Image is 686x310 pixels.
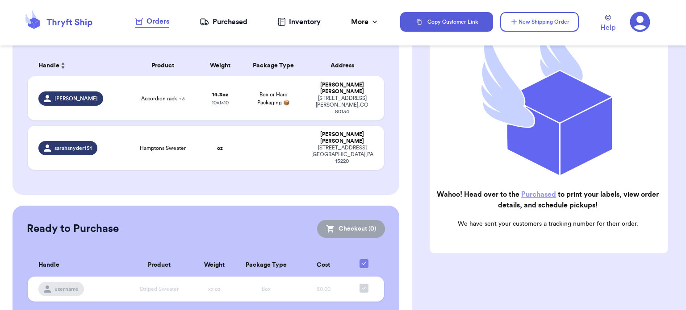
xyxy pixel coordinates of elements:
span: Striped Sweater [140,286,179,292]
div: [STREET_ADDRESS] [GEOGRAPHIC_DATA] , PA 15220 [311,145,373,165]
p: We have sent your customers a tracking number for their order. [437,219,659,228]
strong: 14.3 oz [212,92,228,97]
a: Purchased [521,191,556,198]
th: Cost [297,254,349,277]
span: Handle [38,61,59,70]
span: sarahsnyder151 [54,145,92,152]
span: 10 x 1 x 10 [212,100,229,105]
strong: oz [217,145,223,151]
button: Copy Customer Link [400,12,493,32]
a: Purchased [200,17,247,27]
span: $0.00 [317,286,330,292]
div: [PERSON_NAME] [PERSON_NAME] [311,131,373,145]
span: [PERSON_NAME] [54,95,98,102]
div: Orders [135,16,169,27]
th: Package Type [242,55,306,76]
span: Accordion rack [141,95,185,102]
th: Package Type [235,254,298,277]
button: Checkout (0) [317,220,385,238]
h2: Ready to Purchase [27,222,119,236]
div: [PERSON_NAME] [PERSON_NAME] [311,82,373,95]
button: New Shipping Order [500,12,579,32]
h2: Wahoo! Head over to the to print your labels, view order details, and schedule pickups! [437,189,659,211]
th: Product [125,254,194,277]
th: Weight [199,55,242,76]
th: Product [127,55,199,76]
th: Weight [194,254,235,277]
a: Orders [135,16,169,28]
span: Handle [38,260,59,270]
span: xx oz [208,286,221,292]
span: username [54,285,79,293]
div: [STREET_ADDRESS] [PERSON_NAME] , CO 80134 [311,95,373,115]
span: Help [600,22,615,33]
span: Hamptons Sweater [140,145,186,152]
span: + 3 [179,96,185,101]
div: More [351,17,379,27]
span: Box [262,286,271,292]
a: Inventory [277,17,321,27]
button: Sort ascending [59,60,67,71]
th: Address [305,55,384,76]
a: Help [600,15,615,33]
span: Box or Hard Packaging 📦 [257,92,290,105]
